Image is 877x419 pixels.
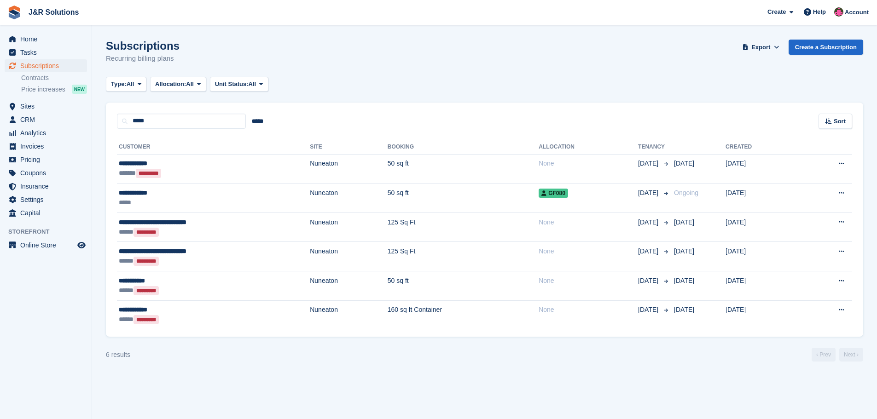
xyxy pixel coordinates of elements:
[388,242,539,271] td: 125 Sq Ft
[310,154,388,184] td: Nuneaton
[638,247,660,256] span: [DATE]
[539,140,638,155] th: Allocation
[186,80,194,89] span: All
[20,100,76,113] span: Sites
[111,80,127,89] span: Type:
[25,5,82,20] a: J&R Solutions
[5,180,87,193] a: menu
[106,40,180,52] h1: Subscriptions
[388,184,539,213] td: 50 sq ft
[20,126,76,139] span: Analytics
[5,46,87,59] a: menu
[20,140,76,153] span: Invoices
[539,218,638,227] div: None
[741,40,781,55] button: Export
[20,207,76,219] span: Capital
[310,212,388,242] td: Nuneaton
[726,242,799,271] td: [DATE]
[845,8,869,17] span: Account
[72,85,87,94] div: NEW
[20,46,76,59] span: Tasks
[150,77,206,92] button: Allocation: All
[674,189,698,196] span: Ongoing
[388,271,539,301] td: 50 sq ft
[20,33,76,46] span: Home
[20,193,76,206] span: Settings
[5,33,87,46] a: menu
[767,7,786,17] span: Create
[117,140,310,155] th: Customer
[5,140,87,153] a: menu
[539,305,638,315] div: None
[726,212,799,242] td: [DATE]
[106,77,146,92] button: Type: All
[674,247,694,255] span: [DATE]
[20,166,76,179] span: Coupons
[5,153,87,166] a: menu
[310,300,388,329] td: Nuneaton
[813,7,826,17] span: Help
[638,188,660,198] span: [DATE]
[155,80,186,89] span: Allocation:
[638,159,660,168] span: [DATE]
[5,59,87,72] a: menu
[20,180,76,193] span: Insurance
[674,218,694,226] span: [DATE]
[726,184,799,213] td: [DATE]
[726,140,799,155] th: Created
[106,350,130,360] div: 6 results
[726,271,799,301] td: [DATE]
[751,43,770,52] span: Export
[638,305,660,315] span: [DATE]
[839,348,863,362] a: Next
[20,153,76,166] span: Pricing
[210,77,268,92] button: Unit Status: All
[76,240,87,251] a: Preview store
[388,212,539,242] td: 125 Sq Ft
[5,100,87,113] a: menu
[310,242,388,271] td: Nuneaton
[5,126,87,139] a: menu
[638,140,670,155] th: Tenancy
[310,140,388,155] th: Site
[388,154,539,184] td: 50 sq ft
[106,53,180,64] p: Recurring billing plans
[539,189,568,198] span: GF080
[20,59,76,72] span: Subscriptions
[5,113,87,126] a: menu
[726,154,799,184] td: [DATE]
[539,276,638,286] div: None
[726,300,799,329] td: [DATE]
[249,80,256,89] span: All
[674,277,694,284] span: [DATE]
[5,166,87,179] a: menu
[539,247,638,256] div: None
[21,85,65,94] span: Price increases
[5,239,87,252] a: menu
[834,117,846,126] span: Sort
[674,306,694,313] span: [DATE]
[812,348,836,362] a: Previous
[539,159,638,168] div: None
[127,80,134,89] span: All
[5,207,87,219] a: menu
[7,6,21,19] img: stora-icon-8386f47178a22dfd0bd8f6a31ec36ba5ce8667c1dd55bd0f319d3a0aa187defe.svg
[789,40,863,55] a: Create a Subscription
[21,84,87,94] a: Price increases NEW
[810,348,865,362] nav: Page
[5,193,87,206] a: menu
[638,218,660,227] span: [DATE]
[215,80,249,89] span: Unit Status:
[388,140,539,155] th: Booking
[388,300,539,329] td: 160 sq ft Container
[674,160,694,167] span: [DATE]
[834,7,843,17] img: Julie Morgan
[20,113,76,126] span: CRM
[21,74,87,82] a: Contracts
[310,271,388,301] td: Nuneaton
[638,276,660,286] span: [DATE]
[20,239,76,252] span: Online Store
[8,227,92,236] span: Storefront
[310,184,388,213] td: Nuneaton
